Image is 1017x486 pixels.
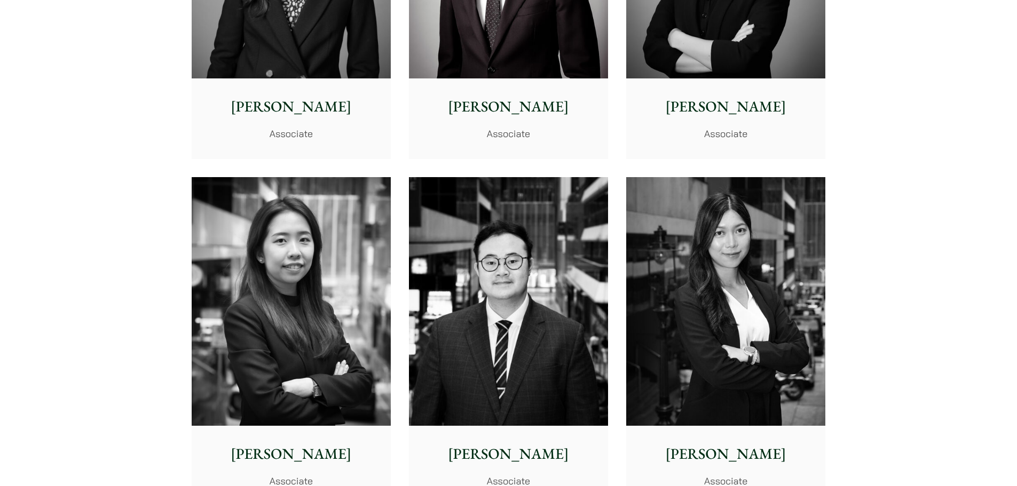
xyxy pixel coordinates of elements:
p: [PERSON_NAME] [200,95,382,118]
p: [PERSON_NAME] [635,95,817,118]
p: Associate [200,126,382,141]
p: [PERSON_NAME] [417,95,600,118]
p: [PERSON_NAME] [200,443,382,465]
p: [PERSON_NAME] [635,443,817,465]
p: [PERSON_NAME] [417,443,600,465]
p: Associate [417,126,600,141]
img: Joanne Lam photo [626,177,825,426]
p: Associate [635,126,817,141]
